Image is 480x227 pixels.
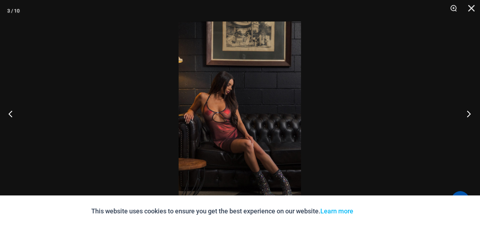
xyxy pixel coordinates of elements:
img: Midnight Shimmer Red 5131 Dress 06 [179,22,301,205]
a: Learn more [320,207,353,215]
div: 3 / 10 [7,5,20,16]
button: Accept [359,203,389,220]
p: This website uses cookies to ensure you get the best experience on our website. [91,206,353,217]
button: Next [453,96,480,132]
